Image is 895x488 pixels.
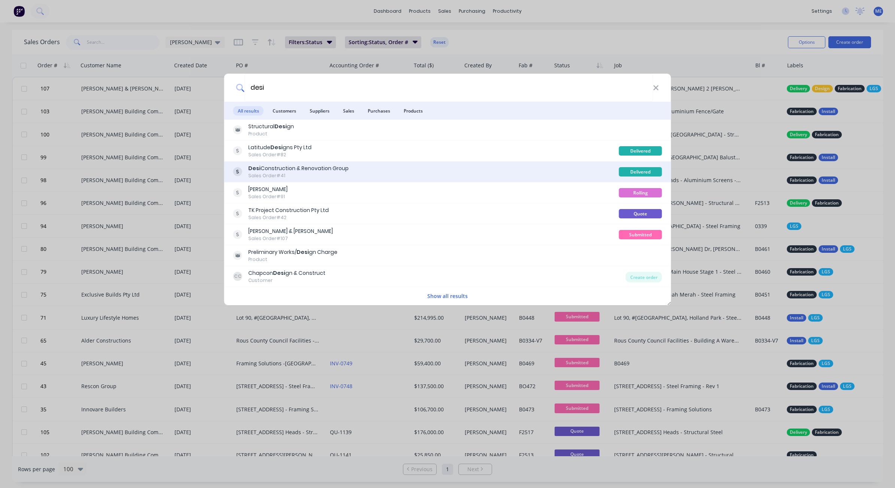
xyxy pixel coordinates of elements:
[248,185,288,193] div: [PERSON_NAME]
[248,123,294,131] div: Structural gn
[248,172,349,179] div: Sales Order #41
[233,106,264,116] span: All results
[399,106,427,116] span: Products
[248,248,337,256] div: Preliminary Works/ gn Charge
[619,209,662,218] div: Quote
[297,248,309,256] b: Desi
[425,292,470,300] button: Show all results
[270,144,283,151] b: Desi
[248,277,325,284] div: Customer
[363,106,395,116] span: Purchases
[248,144,312,151] div: Latitude gns Pty Ltd
[626,272,662,282] div: Create order
[619,188,662,197] div: Rolling
[339,106,359,116] span: Sales
[248,214,329,221] div: Sales Order #42
[248,256,337,263] div: Product
[248,235,333,242] div: Sales Order #107
[268,106,301,116] span: Customers
[248,193,288,200] div: Sales Order #91
[619,167,662,177] div: Delivered
[248,227,333,235] div: [PERSON_NAME] & [PERSON_NAME]
[248,165,349,172] div: Construction & Renovation Group
[619,146,662,156] div: Delivered
[248,131,294,137] div: Product
[248,151,312,158] div: Sales Order #82
[244,74,653,102] input: Start typing a customer or supplier name to create a new order...
[274,123,287,130] b: Desi
[248,165,261,172] b: Desi
[248,269,325,277] div: Chapcon gn & Construct
[233,272,242,281] div: CC
[619,230,662,239] div: Submitted
[305,106,334,116] span: Suppliers
[273,269,285,277] b: Desi
[248,206,329,214] div: TK Project Construction Pty Ltd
